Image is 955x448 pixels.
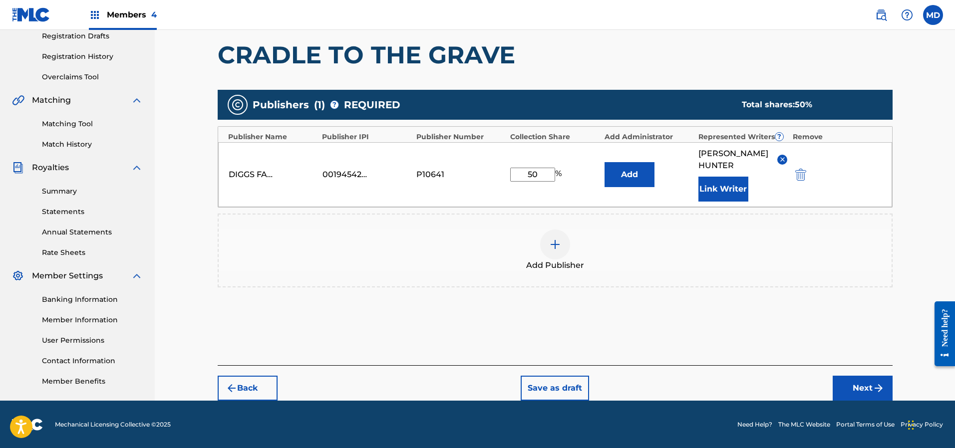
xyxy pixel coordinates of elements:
[314,97,325,112] span: ( 1 )
[322,132,411,142] div: Publisher IPI
[779,156,786,163] img: remove-from-list-button
[605,132,694,142] div: Add Administrator
[42,207,143,217] a: Statements
[510,132,600,142] div: Collection Share
[871,5,891,25] a: Public Search
[836,420,895,429] a: Portal Terms of Use
[218,40,893,70] h1: CRADLE TO THE GRAVE
[131,94,143,106] img: expand
[232,99,244,111] img: publishers
[330,101,338,109] span: ?
[12,162,24,174] img: Royalties
[901,9,913,21] img: help
[42,119,143,129] a: Matching Tool
[42,31,143,41] a: Registration Drafts
[131,270,143,282] img: expand
[42,294,143,305] a: Banking Information
[218,376,278,401] button: Back
[107,9,157,20] span: Members
[833,376,893,401] button: Next
[549,238,561,250] img: add
[42,315,143,325] a: Member Information
[555,168,564,182] span: %
[42,72,143,82] a: Overclaims Tool
[908,410,914,440] div: Drag
[923,5,943,25] div: User Menu
[526,259,584,271] span: Add Publisher
[32,162,69,174] span: Royalties
[42,356,143,366] a: Contact Information
[875,9,887,21] img: search
[42,376,143,387] a: Member Benefits
[775,133,783,141] span: ?
[12,94,24,106] img: Matching
[12,270,24,282] img: Member Settings
[344,97,400,112] span: REQUIRED
[12,419,43,431] img: logo
[905,400,955,448] iframe: Chat Widget
[151,10,157,19] span: 4
[55,420,171,429] span: Mechanical Licensing Collective © 2025
[778,420,830,429] a: The MLC Website
[32,94,71,106] span: Matching
[253,97,309,112] span: Publishers
[605,162,654,187] button: Add
[737,420,772,429] a: Need Help?
[42,227,143,237] a: Annual Statements
[793,132,882,142] div: Remove
[742,99,873,111] div: Total shares:
[698,148,770,172] span: [PERSON_NAME] HUNTER
[226,382,238,394] img: 7ee5dd4eb1f8a8e3ef2f.svg
[795,169,806,181] img: 12a2ab48e56ec057fbd8.svg
[416,132,506,142] div: Publisher Number
[521,376,589,401] button: Save as draft
[12,7,50,22] img: MLC Logo
[795,100,812,109] span: 50 %
[927,294,955,374] iframe: Resource Center
[131,162,143,174] img: expand
[89,9,101,21] img: Top Rightsholders
[698,132,788,142] div: Represented Writers
[228,132,318,142] div: Publisher Name
[42,186,143,197] a: Summary
[897,5,917,25] div: Help
[42,51,143,62] a: Registration History
[901,420,943,429] a: Privacy Policy
[42,139,143,150] a: Match History
[698,177,748,202] button: Link Writer
[873,382,885,394] img: f7272a7cc735f4ea7f67.svg
[32,270,103,282] span: Member Settings
[42,247,143,258] a: Rate Sheets
[42,335,143,346] a: User Permissions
